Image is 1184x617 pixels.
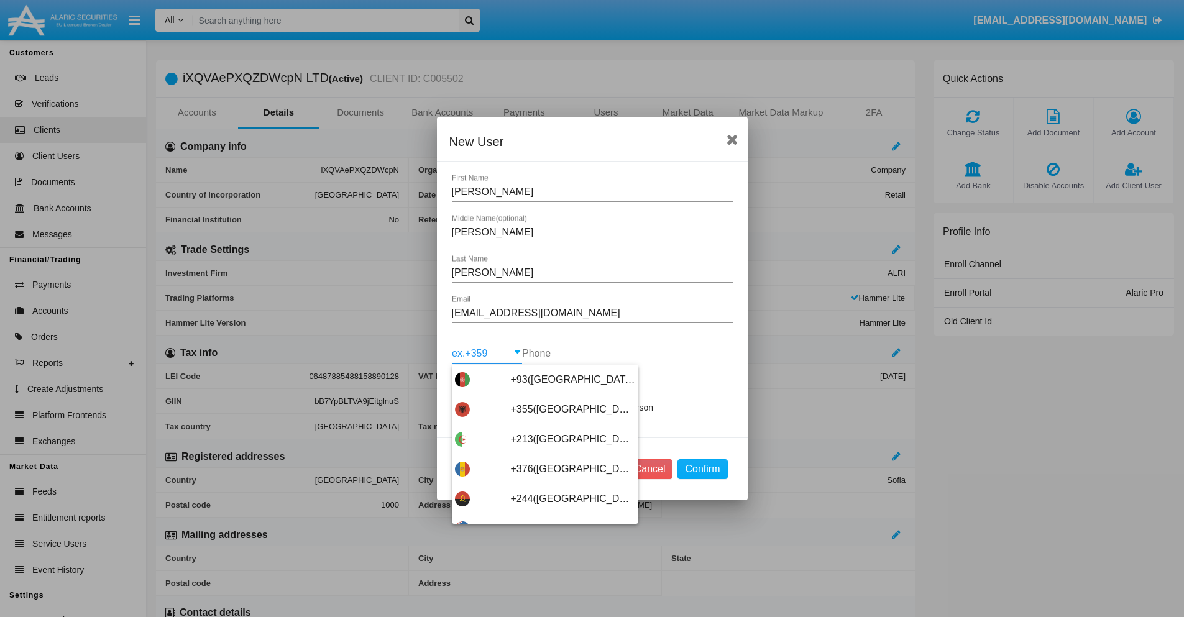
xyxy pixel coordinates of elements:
span: +355([GEOGRAPHIC_DATA]) [511,395,635,424]
button: Cancel [627,459,673,479]
span: +244([GEOGRAPHIC_DATA]) [511,484,635,514]
button: Confirm [677,459,727,479]
span: +376([GEOGRAPHIC_DATA]) [511,454,635,484]
span: +93([GEOGRAPHIC_DATA]) [511,365,635,395]
div: New User [449,132,735,152]
span: +1264([GEOGRAPHIC_DATA]) [511,514,635,544]
span: +213([GEOGRAPHIC_DATA]) [511,424,635,454]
